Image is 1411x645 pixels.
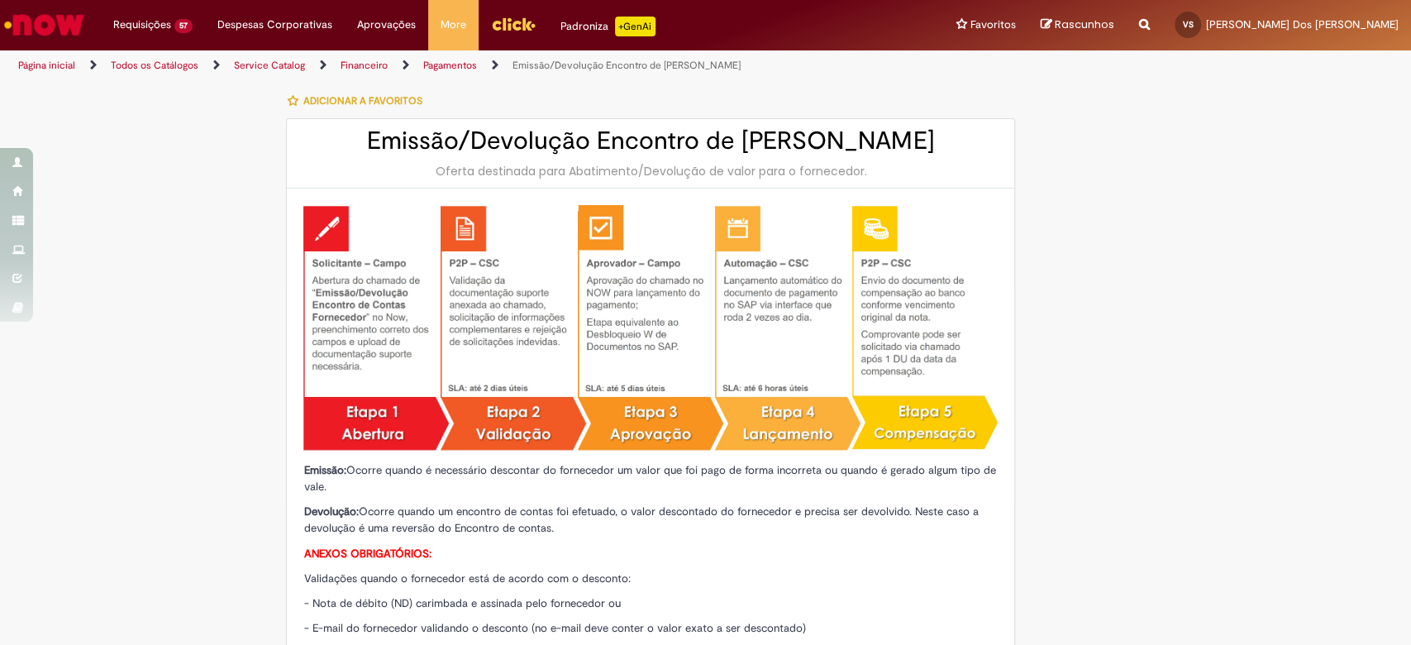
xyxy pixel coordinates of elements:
[111,59,198,72] a: Todos os Catálogos
[1041,17,1114,33] a: Rascunhos
[303,504,358,518] strong: Devolução:
[303,163,998,179] div: Oferta destinada para Abatimento/Devolução de valor para o fornecedor.
[303,463,346,477] strong: Emissão:
[970,17,1016,33] span: Favoritos
[113,17,171,33] span: Requisições
[1183,19,1194,30] span: VS
[303,504,978,535] span: Ocorre quando um encontro de contas foi efetuado, o valor descontado do fornecedor e precisa ser ...
[217,17,332,33] span: Despesas Corporativas
[18,59,75,72] a: Página inicial
[341,59,388,72] a: Financeiro
[303,463,995,494] span: Ocorre quando é necessário descontar do fornecedor um valor que foi pago de forma incorreta ou qu...
[303,127,998,155] h2: Emissão/Devolução Encontro de [PERSON_NAME]
[1206,17,1399,31] span: [PERSON_NAME] Dos [PERSON_NAME]
[560,17,655,36] div: Padroniza
[1055,17,1114,32] span: Rascunhos
[12,50,928,81] ul: Trilhas de página
[174,19,193,33] span: 57
[303,94,422,107] span: Adicionar a Favoritos
[423,59,477,72] a: Pagamentos
[357,17,416,33] span: Aprovações
[303,621,805,635] span: - E-mail do fornecedor validando o desconto (no e-mail deve conter o valor exato a ser descontado)
[286,84,431,118] button: Adicionar a Favoritos
[303,547,431,561] strong: ANEXOS OBRIGATÓRIOS:
[2,8,87,41] img: ServiceNow
[615,17,655,36] p: +GenAi
[512,59,741,72] a: Emissão/Devolução Encontro de [PERSON_NAME]
[234,59,305,72] a: Service Catalog
[303,596,620,610] span: - Nota de débito (ND) carimbada e assinada pelo fornecedor ou
[441,17,466,33] span: More
[303,571,630,585] span: Validações quando o fornecedor está de acordo com o desconto:
[491,12,536,36] img: click_logo_yellow_360x200.png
